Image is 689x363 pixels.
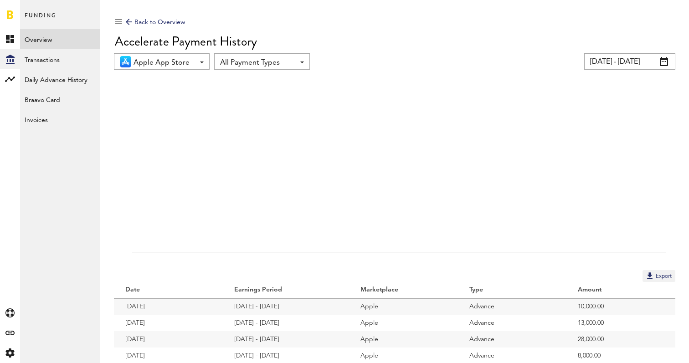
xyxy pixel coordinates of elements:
td: Advance [458,298,567,315]
ng-transclude: Marketplace [360,286,399,293]
td: Advance [458,331,567,348]
img: 21.png [120,56,131,67]
text: 5K [122,223,128,228]
a: Transactions [20,49,100,69]
text: 15K [119,170,128,174]
iframe: Opens a widget where you can find more information [618,336,680,358]
ng-transclude: Earnings Period [234,286,283,293]
div: Accelerate Payment History [115,34,675,49]
td: Apple [349,331,458,348]
td: [DATE] [114,331,223,348]
text: [DATE] [417,257,434,266]
text: [DATE] [560,257,577,266]
td: [DATE] [114,298,223,315]
a: Daily Advance History [20,69,100,89]
text: 25K [119,117,128,122]
img: Export [645,271,654,280]
span: Funding [25,10,57,29]
td: Apple [349,315,458,331]
td: [DATE] - [DATE] [223,315,350,331]
ng-transclude: Amount [578,286,602,293]
td: [DATE] - [DATE] [223,298,350,315]
td: 28,000.00 [566,331,675,348]
a: Braavo Card [20,89,100,109]
a: Invoices [20,109,100,129]
text: [DATE] [131,257,149,266]
td: [DATE] - [DATE] [223,331,350,348]
ng-transclude: Date [125,286,141,293]
text: 20K [119,143,128,148]
text: 10K [119,197,128,201]
text: [DATE] [274,257,291,266]
td: 10,000.00 [566,298,675,315]
text: 0 [125,250,128,254]
text: 30K [119,90,128,95]
ng-transclude: Type [469,286,484,293]
button: Export [643,270,675,282]
a: Overview [20,29,100,49]
div: Back to Overview [126,17,185,28]
td: 13,000.00 [566,315,675,331]
td: [DATE] [114,315,223,331]
td: Apple [349,298,458,315]
td: Advance [458,315,567,331]
span: Apple App Store [134,55,195,71]
span: All Payment Types [220,55,295,71]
